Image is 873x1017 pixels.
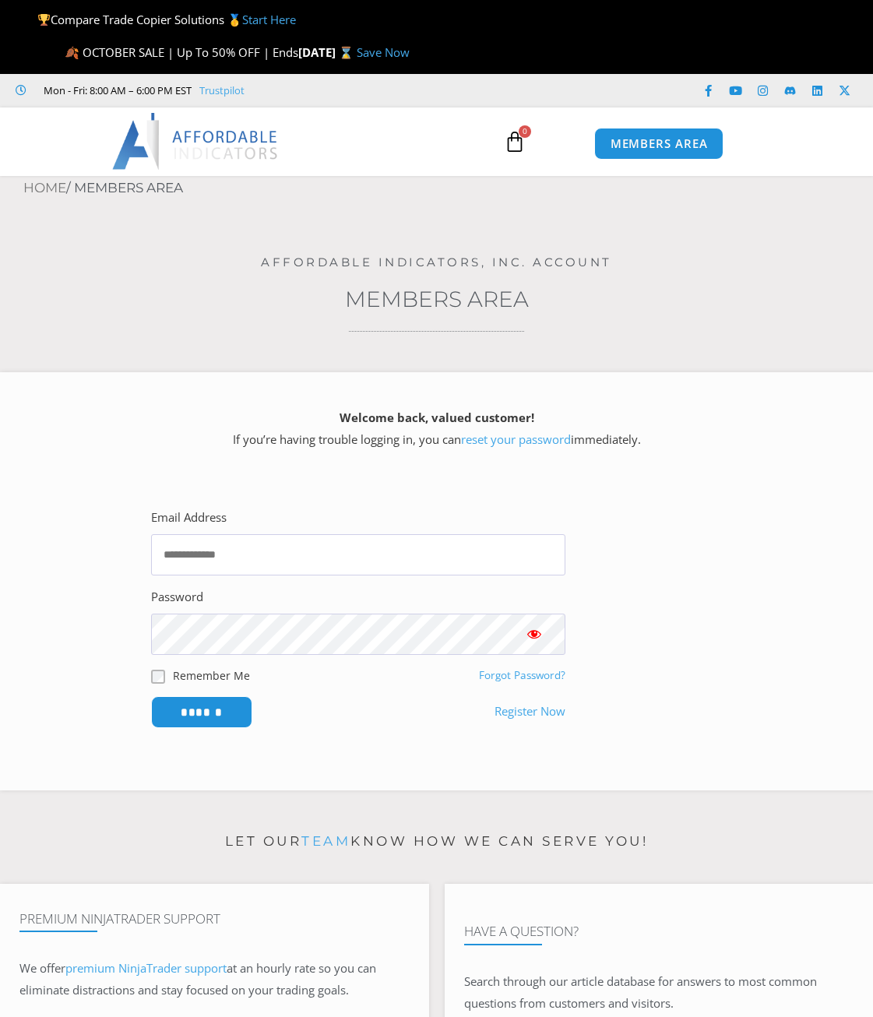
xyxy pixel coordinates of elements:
[261,255,612,269] a: Affordable Indicators, Inc. Account
[151,586,203,608] label: Password
[340,410,534,425] strong: Welcome back, valued customer!
[481,119,549,164] a: 0
[199,81,245,100] a: Trustpilot
[242,12,296,27] a: Start Here
[345,286,529,312] a: Members Area
[495,701,565,723] a: Register Now
[479,668,565,682] a: Forgot Password?
[19,960,376,998] span: at an hourly rate so you can eliminate distractions and stay focused on your trading goals.
[357,44,410,60] a: Save Now
[464,971,854,1015] p: Search through our article database for answers to most common questions from customers and visit...
[19,911,410,927] h4: Premium NinjaTrader Support
[65,44,298,60] span: 🍂 OCTOBER SALE | Up To 50% OFF | Ends
[503,614,565,655] button: Show password
[151,507,227,529] label: Email Address
[173,667,250,684] label: Remember Me
[594,128,724,160] a: MEMBERS AREA
[23,176,873,201] nav: Breadcrumb
[464,924,854,939] h4: Have A Question?
[65,960,227,976] a: premium NinjaTrader support
[19,960,65,976] span: We offer
[112,113,280,169] img: LogoAI | Affordable Indicators – NinjaTrader
[40,81,192,100] span: Mon - Fri: 8:00 AM – 6:00 PM EST
[611,138,708,150] span: MEMBERS AREA
[27,407,846,451] p: If you’re having trouble logging in, you can immediately.
[37,12,296,27] span: Compare Trade Copier Solutions 🥇
[23,180,66,195] a: Home
[38,14,50,26] img: 🏆
[298,44,357,60] strong: [DATE] ⌛
[301,833,350,849] a: team
[461,431,571,447] a: reset your password
[519,125,531,138] span: 0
